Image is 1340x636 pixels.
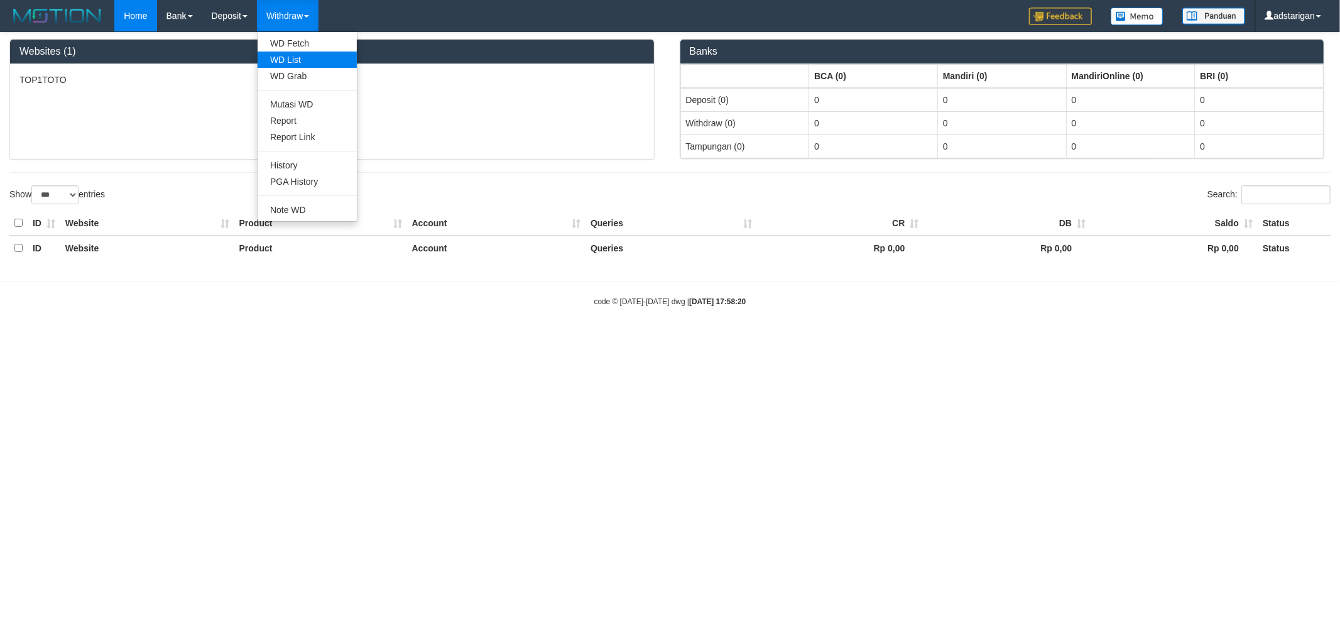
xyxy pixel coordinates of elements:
h3: Banks [690,46,1315,57]
th: Group: activate to sort column ascending [680,64,809,88]
td: 0 [1195,88,1324,112]
td: Tampungan (0) [680,134,809,158]
th: Group: activate to sort column ascending [937,64,1066,88]
h3: Websites (1) [19,46,645,57]
th: Product [234,211,407,236]
td: 0 [937,88,1066,112]
th: DB [924,211,1091,236]
th: Rp 0,00 [757,236,924,260]
th: Group: activate to sort column ascending [1066,64,1195,88]
th: ID [28,236,60,260]
td: 0 [809,111,938,134]
th: Group: activate to sort column ascending [809,64,938,88]
input: Search: [1241,185,1331,204]
th: Saldo [1091,211,1258,236]
td: 0 [1195,111,1324,134]
td: 0 [1066,88,1195,112]
td: 0 [809,88,938,112]
strong: [DATE] 17:58:20 [689,297,746,306]
th: Queries [586,236,757,260]
a: Report [258,112,357,129]
th: Group: activate to sort column ascending [1195,64,1324,88]
th: Website [60,236,234,260]
th: Website [60,211,234,236]
a: Mutasi WD [258,96,357,112]
select: Showentries [31,185,79,204]
a: History [258,157,357,173]
th: CR [757,211,924,236]
img: Feedback.jpg [1029,8,1092,25]
td: Deposit (0) [680,88,809,112]
th: ID [28,211,60,236]
img: MOTION_logo.png [9,6,105,25]
th: Status [1258,236,1331,260]
td: 0 [937,111,1066,134]
img: Button%20Memo.svg [1111,8,1163,25]
th: Account [407,236,586,260]
th: Rp 0,00 [924,236,1091,260]
th: Status [1258,211,1331,236]
p: TOP1TOTO [19,74,645,86]
a: Report Link [258,129,357,145]
th: Account [407,211,586,236]
a: WD List [258,52,357,68]
th: Product [234,236,407,260]
a: WD Fetch [258,35,357,52]
a: WD Grab [258,68,357,84]
th: Queries [586,211,757,236]
label: Show entries [9,185,105,204]
td: 0 [1066,134,1195,158]
td: 0 [1195,134,1324,158]
td: 0 [809,134,938,158]
td: 0 [937,134,1066,158]
label: Search: [1207,185,1331,204]
a: PGA History [258,173,357,190]
a: Note WD [258,202,357,218]
small: code © [DATE]-[DATE] dwg | [594,297,746,306]
td: Withdraw (0) [680,111,809,134]
td: 0 [1066,111,1195,134]
img: panduan.png [1182,8,1245,25]
th: Rp 0,00 [1091,236,1258,260]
